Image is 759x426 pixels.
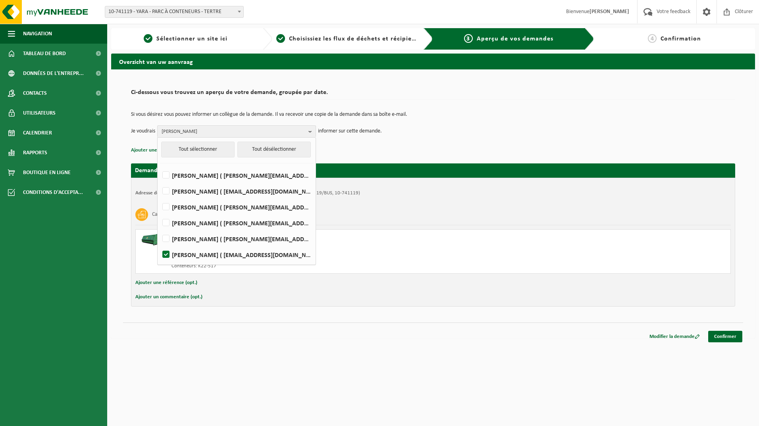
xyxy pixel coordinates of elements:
p: Je voudrais [131,125,155,137]
button: Tout sélectionner [161,142,235,157]
strong: [PERSON_NAME] [589,9,629,15]
strong: Adresse de placement: [135,190,185,196]
label: [PERSON_NAME] ( [EMAIL_ADDRESS][DOMAIN_NAME] ) [161,249,312,261]
a: 2Choisissiez les flux de déchets et récipients [276,34,418,44]
button: Tout désélectionner [237,142,311,157]
label: [PERSON_NAME] ( [PERSON_NAME][EMAIL_ADDRESS][DOMAIN_NAME] ) [161,233,312,245]
img: HK-XK-22-GN-00.png [140,234,164,246]
a: Confirmer [708,331,742,342]
div: Enlever et placer conteneur vide [171,246,465,253]
span: Navigation [23,24,52,44]
span: Utilisateurs [23,103,56,123]
span: Tableau de bord [23,44,66,63]
span: Aperçu de vos demandes [477,36,553,42]
label: [PERSON_NAME] ( [EMAIL_ADDRESS][DOMAIN_NAME] ) [161,185,312,197]
span: 4 [648,34,657,43]
span: Sélectionner un site ici [156,36,227,42]
strong: Demande pour [DATE] [135,167,195,174]
div: Nombre: 1 [171,257,465,263]
span: Confirmation [661,36,701,42]
span: 2 [276,34,285,43]
h2: Overzicht van uw aanvraag [111,54,755,69]
p: Si vous désirez vous pouvez informer un collègue de la demande. Il va recevoir une copie de la de... [131,112,735,117]
a: Modifier la demande [643,331,706,342]
p: informer sur cette demande. [318,125,382,137]
a: 1Sélectionner un site ici [115,34,256,44]
span: Conditions d'accepta... [23,182,83,202]
span: Boutique en ligne [23,163,71,182]
h2: Ci-dessous vous trouvez un aperçu de votre demande, groupée par date. [131,89,735,100]
span: 10-741119 - YARA - PARC À CONTENEURS - TERTRE [105,6,243,17]
span: Données de l'entrepr... [23,63,84,83]
button: Ajouter une référence (opt.) [131,145,193,155]
h3: Carton et papier, non-conditionné (industriel) [152,208,252,221]
span: 10-741119 - YARA - PARC À CONTENEURS - TERTRE [105,6,244,18]
button: Ajouter un commentaire (opt.) [135,292,202,302]
span: Calendrier [23,123,52,143]
button: Ajouter une référence (opt.) [135,278,197,288]
span: Contacts [23,83,47,103]
span: Choisissiez les flux de déchets et récipients [289,36,421,42]
span: Rapports [23,143,47,163]
span: [PERSON_NAME] [162,126,305,138]
label: [PERSON_NAME] ( [PERSON_NAME][EMAIL_ADDRESS][DOMAIN_NAME] ) [161,169,312,181]
label: [PERSON_NAME] ( [PERSON_NAME][EMAIL_ADDRESS][DOMAIN_NAME] ) [161,201,312,213]
span: 1 [144,34,152,43]
button: [PERSON_NAME] [157,125,316,137]
label: [PERSON_NAME] ( [PERSON_NAME][EMAIL_ADDRESS][PERSON_NAME][DOMAIN_NAME] ) [161,217,312,229]
div: Conteneurs: K22-517 [171,263,465,269]
span: 3 [464,34,473,43]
